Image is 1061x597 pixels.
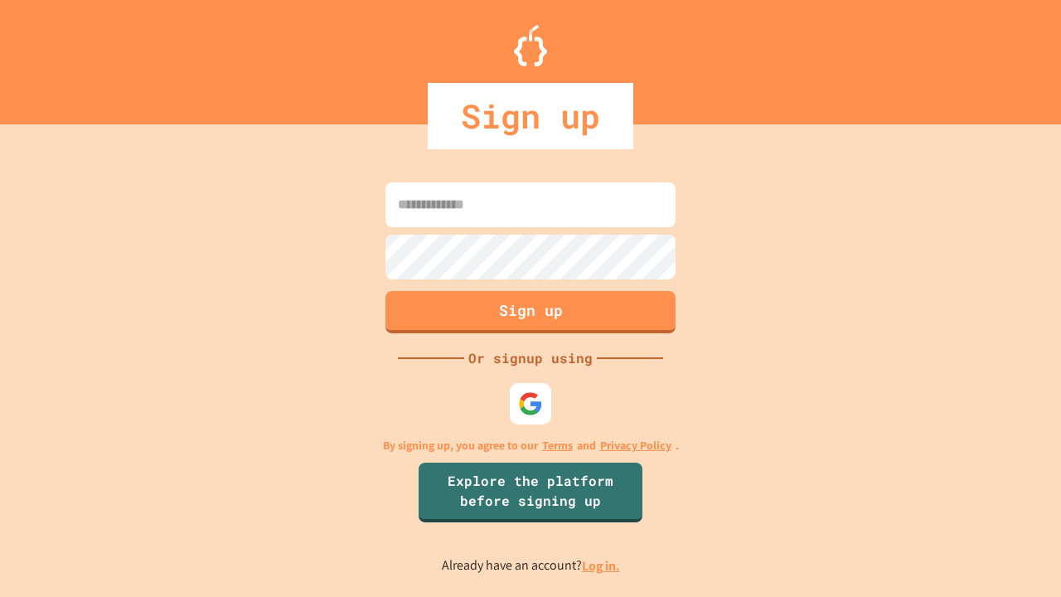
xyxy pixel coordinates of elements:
[600,437,671,454] a: Privacy Policy
[428,83,633,149] div: Sign up
[542,437,573,454] a: Terms
[419,463,642,522] a: Explore the platform before signing up
[385,291,676,333] button: Sign up
[518,391,543,416] img: google-icon.svg
[464,348,597,368] div: Or signup using
[442,556,620,576] p: Already have an account?
[582,557,620,575] a: Log in.
[383,437,679,454] p: By signing up, you agree to our and .
[514,25,547,66] img: Logo.svg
